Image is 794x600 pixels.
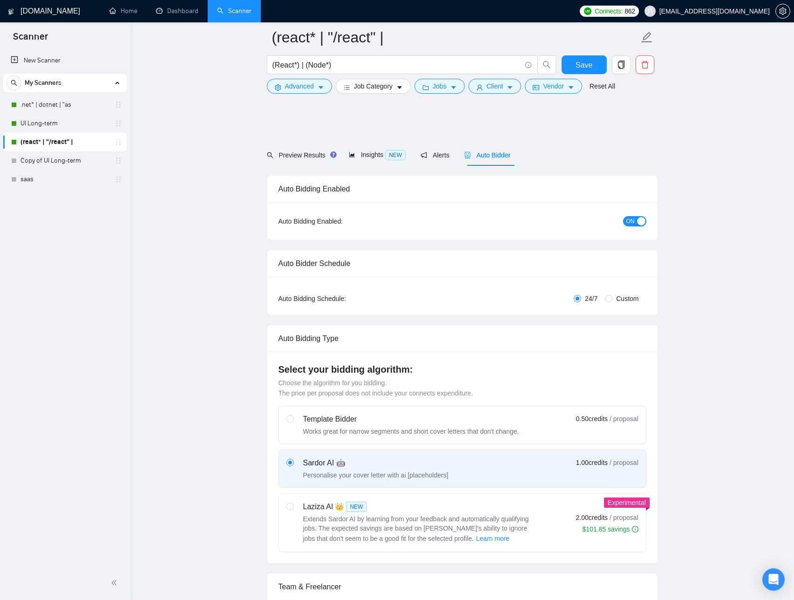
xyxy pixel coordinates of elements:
span: Connects: [595,6,623,16]
span: Jobs [433,81,447,91]
span: area-chart [349,151,355,158]
span: 👑 [335,501,344,512]
a: (react* | "/react" | [20,133,109,151]
span: search [538,61,556,69]
div: Auto Bidding Enabled [278,176,646,202]
button: delete [636,55,654,74]
button: barsJob Categorycaret-down [336,79,411,94]
span: notification [421,152,427,158]
span: NEW [385,150,406,160]
button: search [7,75,21,90]
span: / proposal [610,414,638,423]
img: upwork-logo.png [584,7,591,15]
span: 1.00 credits [576,457,608,468]
span: My Scanners [25,74,61,92]
span: 0.50 credits [576,414,608,424]
span: bars [344,84,350,91]
div: Auto Bidding Schedule: [278,293,401,304]
span: robot [464,152,471,158]
div: Auto Bidder Schedule [278,250,646,277]
span: caret-down [568,84,574,91]
span: folder [422,84,429,91]
span: edit [641,31,653,43]
span: Client [487,81,503,91]
span: Insights [349,151,406,158]
img: logo [8,4,14,19]
span: user [647,8,653,14]
span: Save [576,59,592,71]
span: Preview Results [267,151,334,159]
span: Scanner [6,30,55,49]
span: / proposal [610,513,638,522]
span: idcard [533,84,539,91]
span: copy [612,61,630,69]
div: Open Intercom Messenger [762,568,785,591]
button: copy [612,55,631,74]
a: homeHome [109,7,137,15]
div: Works great for narrow segments and short cover letters that don't change. [303,427,519,436]
span: Auto Bidder [464,151,510,159]
span: setting [275,84,281,91]
button: Save [562,55,607,74]
button: Laziza AI NEWExtends Sardor AI by learning from your feedback and automatically qualifying jobs. ... [475,533,510,544]
span: holder [115,176,122,183]
h4: Select your bidding algorithm: [278,363,646,376]
div: Personalise your cover letter with ai [placeholders] [303,470,448,480]
div: Tooltip anchor [329,150,338,159]
span: search [267,152,273,158]
div: Template Bidder [303,414,519,425]
span: double-left [111,578,120,587]
div: Sardor AI 🤖 [303,457,448,469]
span: search [7,80,21,86]
div: $101.85 savings [583,525,638,534]
a: .net* | dotnet | "as [20,95,109,114]
span: caret-down [318,84,324,91]
button: setting [775,4,790,19]
span: Vendor [543,81,563,91]
span: Advanced [285,81,314,91]
a: setting [775,7,790,15]
span: holder [115,138,122,146]
span: / proposal [610,458,638,467]
span: 862 [624,6,635,16]
a: Copy of UI Long-term [20,151,109,170]
div: Laziza AI [303,501,536,512]
input: Search Freelance Jobs... [272,59,521,71]
span: 24/7 [581,293,601,304]
a: Reset All [590,81,615,91]
button: userClientcaret-down [468,79,522,94]
span: Extends Sardor AI by learning from your feedback and automatically qualifying jobs. The expected ... [303,515,529,542]
li: My Scanners [3,74,127,189]
span: Experimental [608,499,646,506]
span: caret-down [507,84,513,91]
span: holder [115,120,122,127]
a: searchScanner [217,7,251,15]
span: Choose the algorithm for you bidding. The price per proposal does not include your connects expen... [278,379,473,397]
div: Auto Bidding Type [278,325,646,352]
span: setting [776,7,790,15]
span: caret-down [396,84,403,91]
a: saas [20,170,109,189]
span: delete [636,61,654,69]
input: Scanner name... [272,26,639,49]
button: search [537,55,556,74]
span: Custom [612,293,642,304]
button: folderJobscaret-down [414,79,465,94]
span: ON [626,216,635,226]
span: 2.00 credits [576,512,608,523]
span: NEW [346,502,366,512]
span: user [476,84,483,91]
button: idcardVendorcaret-down [525,79,582,94]
span: Alerts [421,151,449,159]
span: caret-down [450,84,457,91]
a: New Scanner [11,51,119,70]
button: settingAdvancedcaret-down [267,79,332,94]
span: Learn more [476,533,509,544]
span: holder [115,101,122,109]
span: Job Category [354,81,393,91]
li: New Scanner [3,51,127,70]
a: UI Long-term [20,114,109,133]
div: Auto Bidding Enabled: [278,216,401,226]
div: Team & Freelancer [278,573,646,600]
span: holder [115,157,122,164]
